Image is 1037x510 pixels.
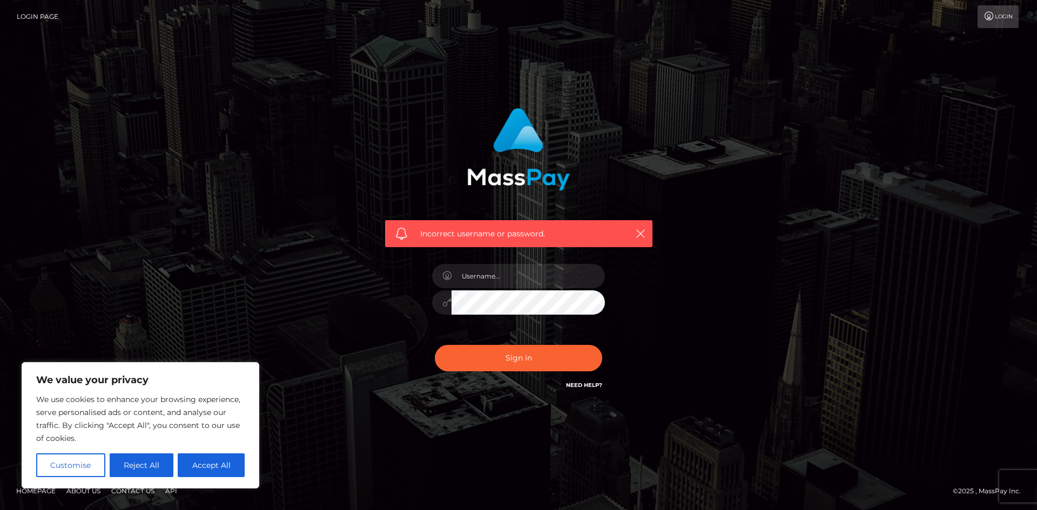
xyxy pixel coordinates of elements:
[36,393,245,445] p: We use cookies to enhance your browsing experience, serve personalised ads or content, and analys...
[36,453,105,477] button: Customise
[17,5,58,28] a: Login Page
[36,373,245,386] p: We value your privacy
[22,362,259,488] div: We value your privacy
[435,345,602,371] button: Sign in
[178,453,245,477] button: Accept All
[62,482,105,499] a: About Us
[107,482,159,499] a: Contact Us
[953,485,1029,497] div: © 2025 , MassPay Inc.
[978,5,1019,28] a: Login
[452,264,605,288] input: Username...
[566,382,602,389] a: Need Help?
[110,453,174,477] button: Reject All
[12,482,60,499] a: Homepage
[161,482,181,499] a: API
[467,108,570,191] img: MassPay Login
[420,228,617,240] span: Incorrect username or password.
